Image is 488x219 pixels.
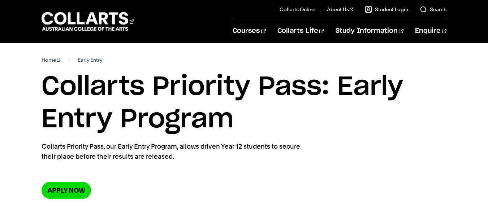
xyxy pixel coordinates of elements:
a: Search [420,6,446,13]
a: Collarts Life [277,19,324,43]
a: About Us [327,6,354,13]
a: Collarts Online [280,6,315,13]
a: Enquire [415,19,446,43]
a: Apply now [42,182,91,199]
a: Home [42,55,61,65]
h1: Collarts Priority Pass: Early Entry Program [42,71,446,136]
p: Collarts Priority Pass, our Early Entry Program, allows driven Year 12 students to secure their p... [42,141,305,162]
span: Early Entry [78,55,102,65]
a: Study Information [336,19,403,43]
div: Go to homepage [42,11,134,32]
a: Courses [233,19,265,43]
a: Student Login [365,6,408,13]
